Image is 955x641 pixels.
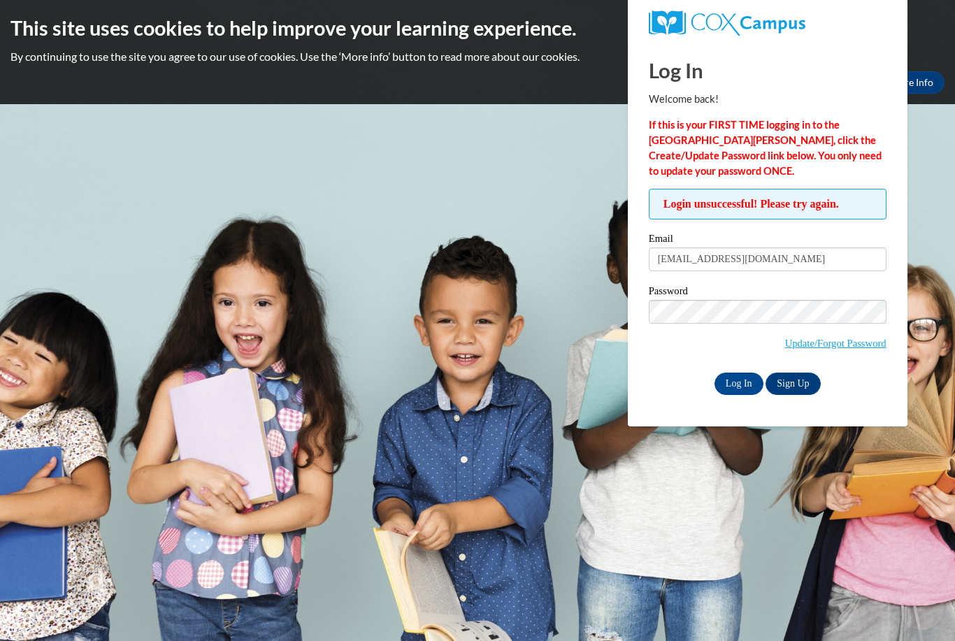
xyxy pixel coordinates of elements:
a: More Info [879,71,945,94]
a: Update/Forgot Password [785,338,886,349]
span: Login unsuccessful! Please try again. [649,189,886,219]
img: COX Campus [649,10,805,36]
p: Welcome back! [649,92,886,107]
a: Sign Up [766,373,820,395]
label: Email [649,233,886,247]
h2: This site uses cookies to help improve your learning experience. [10,14,945,42]
strong: If this is your FIRST TIME logging in to the [GEOGRAPHIC_DATA][PERSON_NAME], click the Create/Upd... [649,119,882,177]
label: Password [649,286,886,300]
iframe: Button to launch messaging window [899,585,944,630]
input: Log In [715,373,763,395]
a: COX Campus [649,10,886,36]
p: By continuing to use the site you agree to our use of cookies. Use the ‘More info’ button to read... [10,49,945,64]
h1: Log In [649,56,886,85]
